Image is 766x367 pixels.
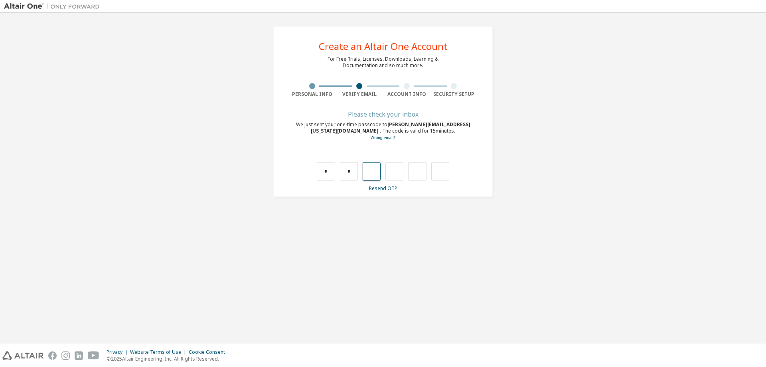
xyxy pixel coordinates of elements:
img: altair_logo.svg [2,351,43,360]
a: Go back to the registration form [371,135,395,140]
span: [PERSON_NAME][EMAIL_ADDRESS][US_STATE][DOMAIN_NAME] [311,121,470,134]
img: Altair One [4,2,104,10]
div: Website Terms of Use [130,349,189,355]
img: facebook.svg [48,351,57,360]
div: Account Info [383,91,430,97]
img: youtube.svg [88,351,99,360]
div: Privacy [107,349,130,355]
a: Resend OTP [369,185,397,192]
div: Personal Info [288,91,336,97]
div: Verify Email [336,91,383,97]
img: instagram.svg [61,351,70,360]
div: Create an Altair One Account [319,42,448,51]
div: For Free Trials, Licenses, Downloads, Learning & Documentation and so much more. [328,56,438,69]
div: We just sent your one-time passcode to . The code is valid for 15 minutes. [288,121,478,141]
img: linkedin.svg [75,351,83,360]
div: Please check your inbox [288,112,478,117]
p: © 2025 Altair Engineering, Inc. All Rights Reserved. [107,355,230,362]
div: Cookie Consent [189,349,230,355]
div: Security Setup [430,91,478,97]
